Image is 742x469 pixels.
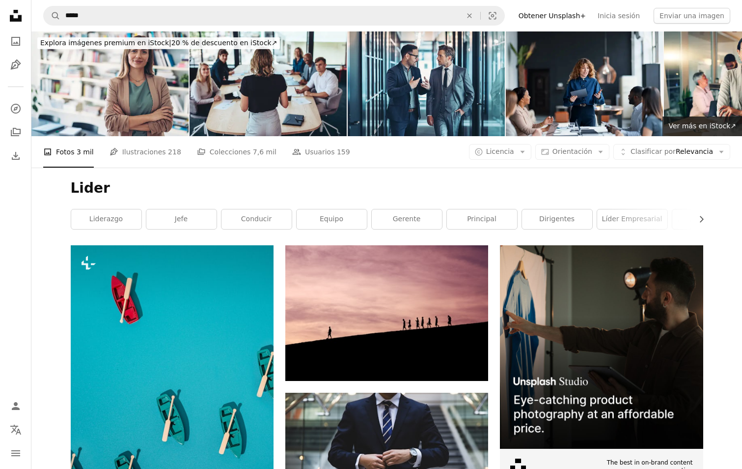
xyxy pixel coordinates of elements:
[500,245,703,448] img: file-1715714098234-25b8b4e9d8faimage
[31,31,189,136] img: Retrato de una mujer sonriente frente a una biblioteca
[253,147,276,157] span: 7,6 mil
[6,420,26,440] button: Idioma
[6,99,26,118] a: Explorar
[71,209,141,229] a: liderazgo
[190,31,347,136] img: Mujer de negocios dirigiéndose a una reunión en el cargo
[292,136,350,168] a: Usuarios 159
[513,8,592,24] a: Obtener Unsplash+
[654,8,730,24] button: Enviar una imagen
[285,308,488,317] a: silueta de la gente en la colina
[6,31,26,51] a: Fotos
[221,209,292,229] a: Conducir
[40,39,277,47] span: 20 % de descuento en iStock ↗
[522,209,592,229] a: dirigentes
[31,31,286,55] a: Explora imágenes premium en iStock|20 % de descuento en iStock↗
[285,245,488,381] img: silueta de la gente en la colina
[197,136,276,168] a: Colecciones 7,6 mil
[447,209,517,229] a: principal
[337,147,350,157] span: 159
[6,122,26,142] a: Colecciones
[486,147,514,155] span: Licencia
[43,6,505,26] form: Encuentra imágenes en todo el sitio
[692,209,703,229] button: desplazar lista a la derecha
[469,144,531,160] button: Licencia
[662,117,742,136] a: Ver más en iStock↗
[597,209,667,229] a: Líder empresarial
[71,179,703,197] h1: Lider
[110,136,181,168] a: Ilustraciones 218
[506,31,663,136] img: Presentación del equipo líder profesional de negocios en un entorno de oficina moderno
[285,456,488,465] a: Persona parada cerca de las escaleras
[372,209,442,229] a: gerente
[481,6,504,25] button: Búsqueda visual
[535,144,609,160] button: Orientación
[44,6,60,25] button: Buscar en Unsplash
[668,122,736,130] span: Ver más en iStock ↗
[168,147,181,157] span: 218
[459,6,480,25] button: Borrar
[552,147,592,155] span: Orientación
[6,55,26,75] a: Ilustraciones
[613,144,730,160] button: Clasificar porRelevancia
[6,443,26,463] button: Menú
[592,8,646,24] a: Inicia sesión
[6,396,26,416] a: Iniciar sesión / Registrarse
[146,209,217,229] a: jefe
[6,146,26,166] a: Historial de descargas
[631,147,676,155] span: Clasificar por
[631,147,713,157] span: Relevancia
[297,209,367,229] a: equipo
[71,393,274,402] a: Un grupo de pequeñas embarcaciones flotando sobre una superficie azul
[348,31,505,136] img: Gerentes de la empresa teniendo una discusión en el pasillo
[40,39,171,47] span: Explora imágenes premium en iStock |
